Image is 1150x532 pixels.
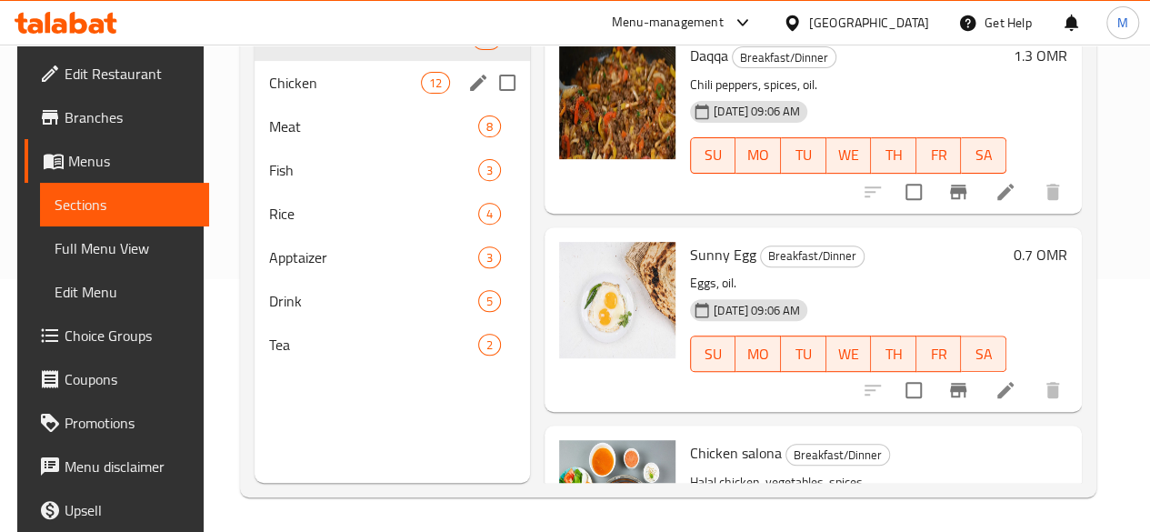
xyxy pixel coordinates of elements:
a: Upsell [25,488,209,532]
span: Daqqa [690,42,728,69]
span: 8 [479,118,500,136]
span: Apptaizer [269,246,478,268]
a: Menu disclaimer [25,445,209,488]
div: items [478,246,501,268]
button: delete [1031,170,1075,214]
span: Breakfast/Dinner [761,246,864,266]
div: Meat8 [255,105,530,148]
a: Coupons [25,357,209,401]
img: Sunny Egg [559,242,675,358]
div: Apptaizer3 [255,236,530,279]
button: SU [690,336,735,372]
span: Sections [55,194,195,216]
button: SA [961,137,1006,174]
button: WE [826,336,872,372]
a: Sections [40,183,209,226]
span: Coupons [65,368,195,390]
p: Halal chicken, vegetables, spices. [690,471,1053,494]
span: [DATE] 09:06 AM [706,302,807,319]
span: TU [788,142,819,168]
button: TH [871,137,916,174]
a: Promotions [25,401,209,445]
span: Fish [269,159,478,181]
span: Branches [65,106,195,128]
button: FR [916,336,962,372]
span: TU [788,341,819,367]
span: Breakfast/Dinner [786,445,889,466]
a: Branches [25,95,209,139]
span: WE [834,142,865,168]
button: SA [961,336,1006,372]
span: 3 [479,249,500,266]
button: Branch-specific-item [936,170,980,214]
a: Menus [25,139,209,183]
button: TH [871,336,916,372]
div: items [478,203,501,225]
button: TU [781,137,826,174]
div: Breakfast/Dinner [732,46,836,68]
button: delete [1031,368,1075,412]
div: [GEOGRAPHIC_DATA] [809,13,929,33]
div: Menu-management [612,12,724,34]
span: Chicken salona [690,439,782,467]
span: MO [743,341,774,367]
span: Tea [269,334,478,356]
div: Fish3 [255,148,530,192]
span: 3 [479,162,500,179]
button: MO [735,336,781,372]
span: Menus [68,150,195,172]
span: Meat [269,115,478,137]
nav: Menu sections [255,10,530,374]
span: FR [924,341,955,367]
h6: 1.3 OMR [1014,43,1067,68]
div: items [478,159,501,181]
span: WE [834,341,865,367]
div: items [478,115,501,137]
div: Tea2 [255,323,530,366]
span: Breakfast/Dinner [733,47,835,68]
span: Select to update [895,173,933,211]
a: Full Menu View [40,226,209,270]
h6: 0.7 OMR [1014,242,1067,267]
div: Breakfast/Dinner [785,444,890,466]
div: items [478,290,501,312]
div: Rice4 [255,192,530,236]
button: SU [690,137,735,174]
span: Full Menu View [55,237,195,259]
a: Choice Groups [25,314,209,357]
div: Chicken12edit [255,61,530,105]
button: edit [465,69,492,96]
span: SA [968,341,999,367]
span: TH [878,142,909,168]
span: M [1117,13,1128,33]
a: Edit Menu [40,270,209,314]
span: [DATE] 09:06 AM [706,103,807,120]
button: Branch-specific-item [936,368,980,412]
span: Menu disclaimer [65,456,195,477]
span: Rice [269,203,478,225]
img: Daqqa [559,43,675,159]
span: 4 [479,206,500,223]
span: FR [924,142,955,168]
div: Breakfast/Dinner [760,246,865,267]
span: SU [698,341,728,367]
span: TH [878,341,909,367]
div: Drink [269,290,478,312]
span: 5 [479,293,500,310]
div: items [478,334,501,356]
a: Edit Restaurant [25,52,209,95]
span: Upsell [65,499,195,521]
button: FR [916,137,962,174]
div: items [421,72,450,94]
span: Sunny Egg [690,241,756,268]
span: 2 [479,336,500,354]
span: Select to update [895,371,933,409]
button: WE [826,137,872,174]
span: 12 [422,75,449,92]
span: Choice Groups [65,325,195,346]
span: Chicken [269,72,421,94]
